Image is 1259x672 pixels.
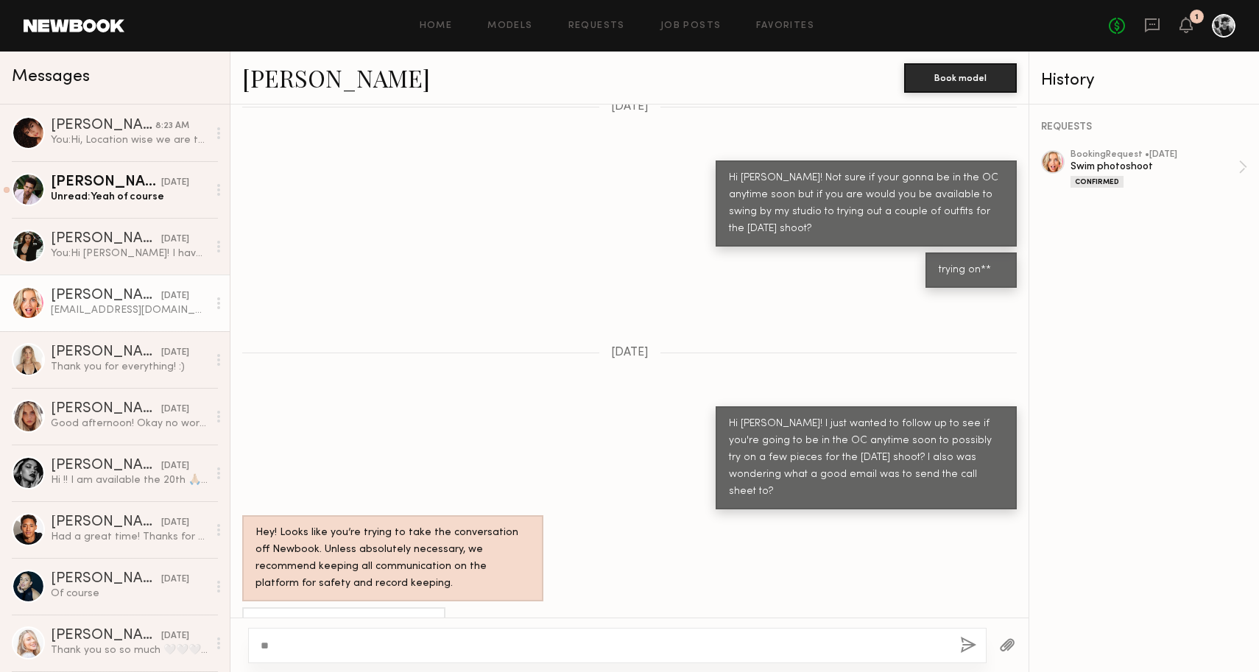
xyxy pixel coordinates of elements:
[51,232,161,247] div: [PERSON_NAME]
[420,21,453,31] a: Home
[51,530,208,544] div: Had a great time! Thanks for having me!
[1071,150,1247,188] a: bookingRequest •[DATE]Swim photoshootConfirmed
[161,176,189,190] div: [DATE]
[161,403,189,417] div: [DATE]
[51,190,208,204] div: Unread: Yeah of course
[51,459,161,473] div: [PERSON_NAME]
[904,63,1017,93] button: Book model
[255,617,432,634] div: [EMAIL_ADDRESS][DOMAIN_NAME]
[904,71,1017,83] a: Book model
[51,417,208,431] div: Good afternoon! Okay no worries thank you so much for letting me know! I would love to work toget...
[161,289,189,303] div: [DATE]
[51,572,161,587] div: [PERSON_NAME]
[51,175,161,190] div: [PERSON_NAME]
[51,360,208,374] div: Thank you for everything! :)
[51,629,161,643] div: [PERSON_NAME]
[51,473,208,487] div: Hi !! I am available the 20th 🙏🏼💫
[51,247,208,261] div: You: Hi [PERSON_NAME]! I have a client that is interested in working with you, for a full day sho...
[161,516,189,530] div: [DATE]
[1041,122,1247,132] div: REQUESTS
[12,68,90,85] span: Messages
[568,21,625,31] a: Requests
[1071,150,1238,160] div: booking Request • [DATE]
[487,21,532,31] a: Models
[161,233,189,247] div: [DATE]
[255,525,530,593] div: Hey! Looks like you’re trying to take the conversation off Newbook. Unless absolutely necessary, ...
[51,587,208,601] div: Of course
[1041,72,1247,89] div: History
[242,62,430,93] a: [PERSON_NAME]
[1071,176,1124,188] div: Confirmed
[939,262,1004,279] div: trying on**
[660,21,722,31] a: Job Posts
[155,119,189,133] div: 8:23 AM
[729,416,1004,501] div: Hi [PERSON_NAME]! I just wanted to follow up to see if you're going to be in the OC anytime soon ...
[51,643,208,657] div: Thank you so so much 🤍🤍🤍🙏🏼
[1195,13,1199,21] div: 1
[161,459,189,473] div: [DATE]
[51,119,155,133] div: [PERSON_NAME]
[51,515,161,530] div: [PERSON_NAME]
[161,573,189,587] div: [DATE]
[611,101,649,113] span: [DATE]
[729,170,1004,238] div: Hi [PERSON_NAME]! Not sure if your gonna be in the OC anytime soon but if you are would you be av...
[1071,160,1238,174] div: Swim photoshoot
[51,402,161,417] div: [PERSON_NAME]
[51,289,161,303] div: [PERSON_NAME]
[51,133,208,147] div: You: Hi, Location wise we are thinking Temecula, the brand has a rate of $1,000 for a full day, i...
[756,21,814,31] a: Favorites
[161,346,189,360] div: [DATE]
[51,303,208,317] div: [EMAIL_ADDRESS][DOMAIN_NAME]
[611,347,649,359] span: [DATE]
[51,345,161,360] div: [PERSON_NAME]
[161,629,189,643] div: [DATE]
